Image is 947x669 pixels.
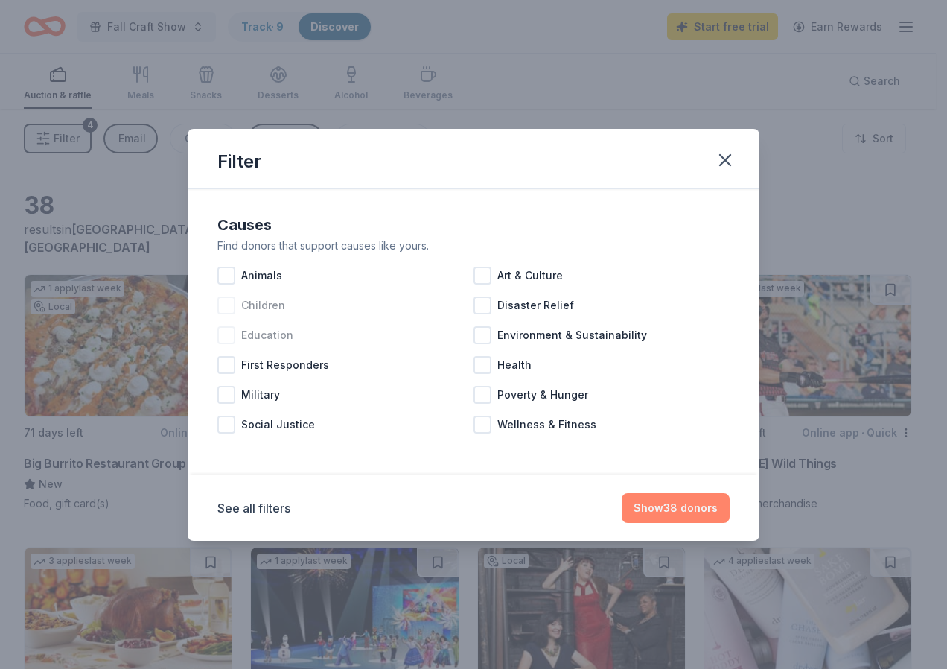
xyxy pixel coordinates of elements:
span: Military [241,386,280,404]
span: Poverty & Hunger [497,386,588,404]
span: Art & Culture [497,267,563,285]
span: Animals [241,267,282,285]
button: Show38 donors [622,493,730,523]
span: Health [497,356,532,374]
div: Find donors that support causes like yours. [217,237,730,255]
span: Social Justice [241,416,315,434]
div: Filter [217,150,261,174]
span: Education [241,326,293,344]
span: Environment & Sustainability [497,326,647,344]
div: Causes [217,213,730,237]
button: See all filters [217,499,290,517]
span: First Responders [241,356,329,374]
span: Wellness & Fitness [497,416,596,434]
span: Children [241,297,285,314]
span: Disaster Relief [497,297,574,314]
